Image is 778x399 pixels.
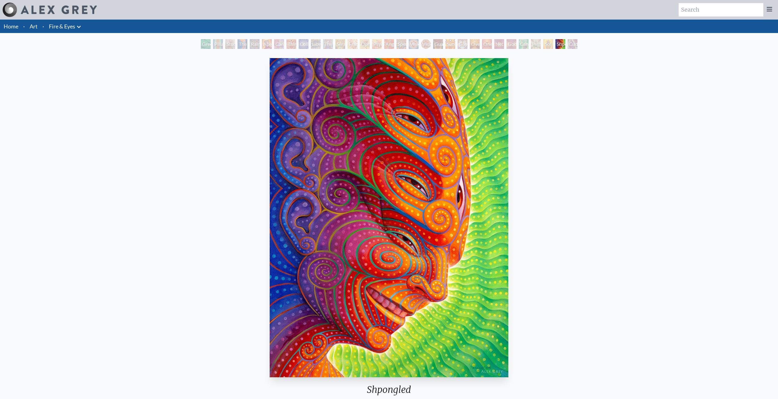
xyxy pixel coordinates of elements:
div: Godself [507,39,516,49]
div: Collective Vision [299,39,308,49]
div: Ophanic Eyelash [360,39,370,49]
div: Rainbow Eye Ripple [250,39,260,49]
div: Cosmic Elf [458,39,467,49]
div: Angel Skin [384,39,394,49]
div: Fractal Eyes [348,39,357,49]
input: Search [679,3,763,17]
img: Shpongled-2015-Alex-Grey-watermarked.jpeg [270,58,509,377]
div: Net of Being [494,39,504,49]
div: One [482,39,492,49]
div: Sol Invictus [543,39,553,49]
div: Liberation Through Seeing [311,39,321,49]
div: Third Eye Tears of Joy [286,39,296,49]
li: · [21,20,27,33]
div: The Torch [238,39,247,49]
div: Spectral Lotus [396,39,406,49]
div: The Seer [323,39,333,49]
div: Aperture [262,39,272,49]
div: Cuddle [568,39,577,49]
div: Shpongled [555,39,565,49]
div: Cannafist [519,39,529,49]
div: Psychomicrograph of a Fractal Paisley Cherub Feather Tip [372,39,382,49]
div: Cannabis Sutra [274,39,284,49]
div: Higher Vision [531,39,541,49]
div: Green Hand [201,39,211,49]
li: · [40,20,46,33]
div: Sunyata [445,39,455,49]
a: Art [30,22,38,31]
div: Oversoul [470,39,480,49]
div: Vision Crystal [409,39,418,49]
a: Fire & Eyes [49,22,75,31]
div: Seraphic Transport Docking on the Third Eye [335,39,345,49]
div: Guardian of Infinite Vision [433,39,443,49]
div: Vision Crystal Tondo [421,39,431,49]
div: Study for the Great Turn [225,39,235,49]
a: Home [4,23,18,30]
div: Pillar of Awareness [213,39,223,49]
